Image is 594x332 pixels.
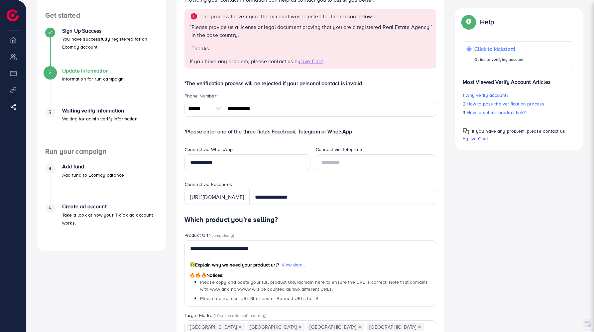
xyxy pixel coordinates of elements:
p: Take a look at how your TikTok ad account works. [62,211,158,227]
h4: Run your campaign [37,147,166,156]
span: (compulsory) [210,232,234,238]
h4: Get started [37,11,166,20]
button: Deselect United Arab Emirates [358,325,361,329]
button: Deselect Saudi Arabia [298,325,301,329]
span: Live Chat [300,58,323,65]
label: Connect via WhatsApp [184,146,233,153]
span: 5 [49,205,52,212]
p: Most Viewed Verify Account Articles [463,73,574,86]
p: Click to kickstart! [474,45,524,53]
li: Add fund [37,163,166,203]
p: *Please enter one of the three fields Facebook, Telegram or WhatsApp [184,127,436,135]
p: Thanks. [191,44,430,52]
h4: Update Information [62,68,125,74]
img: Popup guide [463,128,469,135]
h4: Which product you’re selling? [184,216,436,224]
p: Information for run campaign. [62,75,125,83]
p: Guide to verifying account [474,56,524,64]
span: Please copy and paste your full product URL/domain here to ensure the URL is correct. Note that d... [200,279,428,292]
button: Deselect United Kingdom [418,325,421,329]
span: " [430,23,432,58]
label: Connect via Telegram [316,146,362,153]
li: Create ad account [37,203,166,243]
label: Connect via Facebook [184,181,232,188]
p: The process for verifying the account was rejected for the reason below: [200,12,374,20]
span: [GEOGRAPHIC_DATA] [307,323,364,331]
span: 4 [49,165,52,172]
p: *The verification process will be rejected if your personal contact is invalid [184,79,436,87]
span: 3 [49,108,52,116]
p: 1. [463,91,574,99]
span: If you have any problem, please contact us by [190,58,300,65]
p: You have successfully registered for an Ecomdy account [62,35,158,51]
button: Deselect Pakistan [238,325,242,329]
span: Please do not use URL Shortens or Banned URLs here! [200,295,318,302]
img: alert [190,12,198,20]
span: [GEOGRAPHIC_DATA] [367,323,424,331]
img: Popup guide [463,16,475,28]
span: Notices: [189,272,224,278]
iframe: Chat [566,302,589,327]
p: Help [480,18,494,26]
h4: Waiting verify information [62,107,139,114]
p: Waiting for admin verify information. [62,115,139,123]
span: 2 [49,69,52,76]
li: Sign Up Success [37,28,166,68]
h4: Sign Up Success [62,28,158,34]
label: Product Url [184,232,234,239]
span: 🔥🔥🔥 [189,272,206,278]
span: How to pass the verification process [467,100,544,107]
label: Target Market [184,312,267,319]
span: Why verify account? [465,92,509,98]
span: [GEOGRAPHIC_DATA] [247,323,304,331]
p: Please provide us a license or legal document proving that you are a registered Real Estate Agenc... [191,23,430,39]
span: " [190,23,191,58]
span: Live Chat [468,135,488,142]
li: Update Information [37,68,166,107]
h4: Add fund [62,163,124,170]
h4: Create ad account [62,203,158,210]
li: Waiting verify information [37,107,166,147]
label: Phone Number [184,92,218,99]
span: How to submit product link? [467,109,526,116]
p: 3. [463,108,574,116]
span: Explain why we need your product url? [189,261,279,268]
p: Add fund to Ecomdy balance [62,171,124,179]
div: [URL][DOMAIN_NAME] [184,189,250,205]
span: If you have any problem, please contact us by [463,128,565,142]
span: [GEOGRAPHIC_DATA] [187,323,245,331]
img: logo [7,9,19,21]
span: View detail [282,261,305,268]
p: 2. [463,100,574,108]
span: 😇 [189,261,195,268]
span: (You can add multi-country) [215,312,266,318]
